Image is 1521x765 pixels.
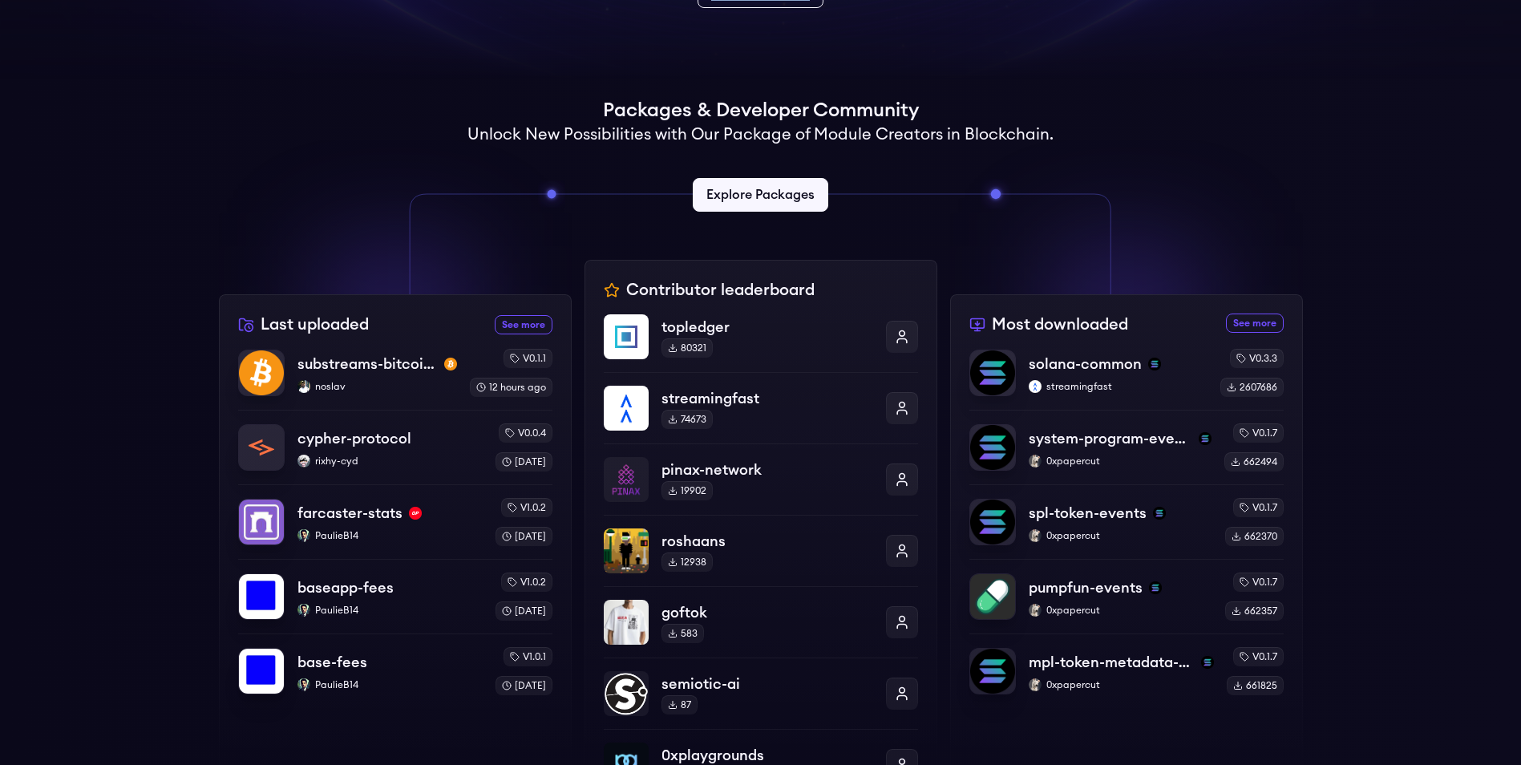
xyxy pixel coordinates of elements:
[604,372,918,443] a: streamingfaststreamingfast74673
[297,380,310,393] img: noslav
[1233,498,1284,517] div: v0.1.7
[1201,656,1214,669] img: solana
[604,658,918,729] a: semiotic-aisemiotic-ai87
[604,586,918,658] a: goftokgoftok583
[969,559,1284,633] a: pumpfun-eventspumpfun-eventssolana0xpapercut0xpapercutv0.1.7662357
[1029,455,1042,467] img: 0xpapercut
[496,601,552,621] div: [DATE]
[1029,604,1212,617] p: 0xpapercut
[297,678,483,691] p: PaulieB14
[1225,601,1284,621] div: 662357
[604,314,649,359] img: topledger
[496,676,552,695] div: [DATE]
[495,315,552,334] a: See more recently uploaded packages
[661,552,713,572] div: 12938
[1029,353,1142,375] p: solana-common
[297,678,310,691] img: PaulieB14
[603,98,919,123] h1: Packages & Developer Community
[1149,581,1162,594] img: solana
[409,507,422,520] img: optimism
[297,502,402,524] p: farcaster-stats
[238,559,552,633] a: baseapp-feesbaseapp-feesPaulieB14PaulieB14v1.0.2[DATE]
[969,484,1284,559] a: spl-token-eventsspl-token-eventssolana0xpapercut0xpapercutv0.1.7662370
[496,527,552,546] div: [DATE]
[504,349,552,368] div: v0.1.1
[661,410,713,429] div: 74673
[297,577,394,599] p: baseapp-fees
[1225,527,1284,546] div: 662370
[1224,452,1284,472] div: 662494
[604,457,649,502] img: pinax-network
[970,500,1015,544] img: spl-token-events
[604,528,649,573] img: roshaans
[1230,349,1284,368] div: v0.3.3
[661,387,873,410] p: streamingfast
[693,178,828,212] a: Explore Packages
[470,378,552,397] div: 12 hours ago
[297,604,483,617] p: PaulieB14
[1199,432,1212,445] img: solana
[1029,380,1042,393] img: streamingfast
[661,673,873,695] p: semiotic-ai
[661,601,873,624] p: goftok
[1220,378,1284,397] div: 2607686
[297,529,310,542] img: PaulieB14
[1148,358,1161,370] img: solana
[604,600,649,645] img: goftok
[1029,455,1212,467] p: 0xpapercut
[970,350,1015,395] img: solana-common
[1029,529,1212,542] p: 0xpapercut
[297,455,483,467] p: rixhy-cyd
[1029,651,1195,674] p: mpl-token-metadata-events
[297,651,367,674] p: base-fees
[238,410,552,484] a: cypher-protocolcypher-protocolrixhy-cydrixhy-cydv0.0.4[DATE]
[239,574,284,619] img: baseapp-fees
[969,410,1284,484] a: system-program-eventssystem-program-eventssolana0xpapercut0xpapercutv0.1.7662494
[496,452,552,472] div: [DATE]
[501,498,552,517] div: v1.0.2
[604,443,918,515] a: pinax-networkpinax-network19902
[1153,507,1166,520] img: solana
[238,349,552,410] a: substreams-bitcoin-mainsubstreams-bitcoin-mainbtc-mainnetnoslavnoslavv0.1.112 hours ago
[604,314,918,372] a: topledgertopledger80321
[499,423,552,443] div: v0.0.4
[239,649,284,694] img: base-fees
[1227,676,1284,695] div: 661825
[661,338,713,358] div: 80321
[239,500,284,544] img: farcaster-stats
[661,481,713,500] div: 19902
[1029,678,1214,691] p: 0xpapercut
[1029,427,1192,450] p: system-program-events
[661,695,698,714] div: 87
[297,380,457,393] p: noslav
[969,633,1284,695] a: mpl-token-metadata-eventsmpl-token-metadata-eventssolana0xpapercut0xpapercutv0.1.7661825
[661,459,873,481] p: pinax-network
[297,427,411,450] p: cypher-protocol
[504,647,552,666] div: v1.0.1
[297,604,310,617] img: PaulieB14
[970,649,1015,694] img: mpl-token-metadata-events
[604,386,649,431] img: streamingfast
[1029,529,1042,542] img: 0xpapercut
[467,123,1054,146] h2: Unlock New Possibilities with Our Package of Module Creators in Blockchain.
[969,349,1284,410] a: solana-commonsolana-commonsolanastreamingfaststreamingfastv0.3.32607686
[1226,314,1284,333] a: See more most downloaded packages
[970,425,1015,470] img: system-program-events
[238,484,552,559] a: farcaster-statsfarcaster-statsoptimismPaulieB14PaulieB14v1.0.2[DATE]
[661,624,704,643] div: 583
[238,633,552,695] a: base-feesbase-feesPaulieB14PaulieB14v1.0.1[DATE]
[501,573,552,592] div: v1.0.2
[661,316,873,338] p: topledger
[1233,647,1284,666] div: v0.1.7
[239,350,284,395] img: substreams-bitcoin-main
[1029,577,1143,599] p: pumpfun-events
[1029,380,1207,393] p: streamingfast
[297,529,483,542] p: PaulieB14
[444,358,457,370] img: btc-mainnet
[970,574,1015,619] img: pumpfun-events
[604,671,649,716] img: semiotic-ai
[297,353,438,375] p: substreams-bitcoin-main
[1233,573,1284,592] div: v0.1.7
[1029,502,1147,524] p: spl-token-events
[661,530,873,552] p: roshaans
